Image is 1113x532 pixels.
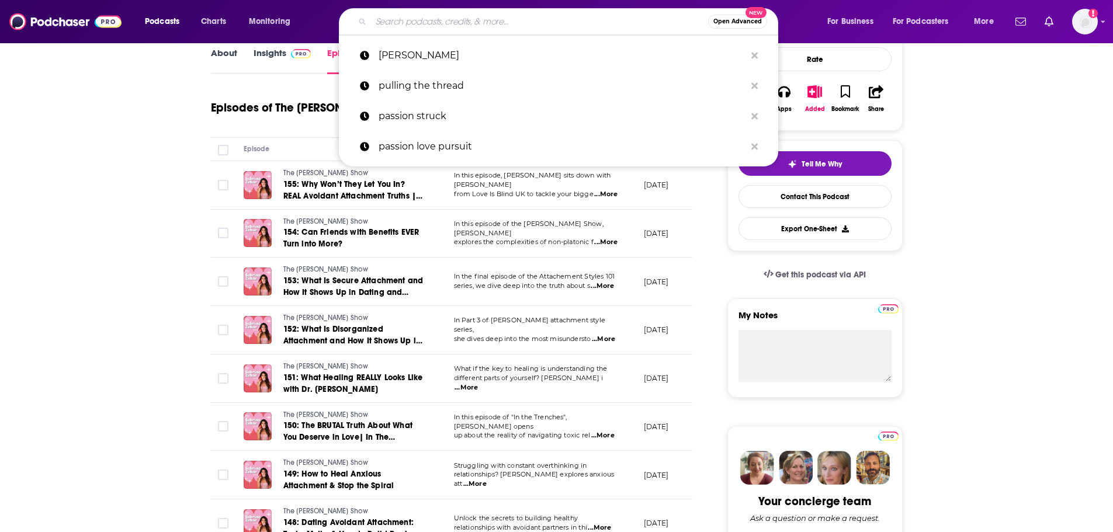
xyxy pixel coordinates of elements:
[750,513,880,523] div: Ask a question or make a request.
[218,421,228,432] span: Toggle select row
[283,168,424,179] a: The [PERSON_NAME] Show
[454,238,594,246] span: explores the complexities of non-platonic f
[371,12,708,31] input: Search podcasts, credits, & more...
[283,458,369,467] span: The [PERSON_NAME] Show
[1088,9,1098,18] svg: Add a profile image
[819,12,888,31] button: open menu
[201,13,226,30] span: Charts
[713,19,762,25] span: Open Advanced
[644,373,669,383] p: [DATE]
[283,313,424,324] a: The [PERSON_NAME] Show
[379,101,746,131] p: passion struck
[885,12,966,31] button: open menu
[283,227,424,250] a: 154: Can Friends with Benefits EVER Turn into More?
[283,314,369,322] span: The [PERSON_NAME] Show
[283,227,419,249] span: 154: Can Friends with Benefits EVER Turn into More?
[831,106,859,113] div: Bookmark
[1011,12,1031,32] a: Show notifications dropdown
[379,71,746,101] p: pulling the thread
[893,13,949,30] span: For Podcasters
[291,49,311,58] img: Podchaser Pro
[350,8,789,35] div: Search podcasts, credits, & more...
[218,276,228,287] span: Toggle select row
[1072,9,1098,34] button: Show profile menu
[878,304,899,314] img: Podchaser Pro
[283,276,424,309] span: 153: What Is Secure Attachment and How It Shows Up in Dating and Relationships
[591,431,615,440] span: ...More
[283,458,424,468] a: The [PERSON_NAME] Show
[1072,9,1098,34] img: User Profile
[218,373,228,384] span: Toggle select row
[218,518,228,528] span: Toggle select row
[254,47,311,74] a: InsightsPodchaser Pro
[878,430,899,441] a: Pro website
[339,131,778,162] a: passion love pursuit
[738,47,892,71] div: Rate
[454,190,594,198] span: from Love Is Blind UK to tackle your bigge
[283,507,369,515] span: The [PERSON_NAME] Show
[454,514,578,522] span: Unlock the secrets to building healthy
[861,78,891,120] button: Share
[137,12,195,31] button: open menu
[708,15,767,29] button: Open AdvancedNew
[830,78,861,120] button: Bookmark
[218,228,228,238] span: Toggle select row
[775,270,866,280] span: Get this podcast via API
[644,470,669,480] p: [DATE]
[454,470,615,488] span: relationships? [PERSON_NAME] explores anxious att
[283,169,369,177] span: The [PERSON_NAME] Show
[463,479,487,489] span: ...More
[802,159,842,169] span: Tell Me Why
[211,47,237,74] a: About
[218,470,228,480] span: Toggle select row
[878,432,899,441] img: Podchaser Pro
[827,13,873,30] span: For Business
[1040,12,1058,32] a: Show notifications dropdown
[283,179,424,202] a: 155: Why Won’t They Let You In? REAL Avoidant Attachment Truths | In the Trenches
[644,518,669,528] p: [DATE]
[339,101,778,131] a: passion struck
[644,228,669,238] p: [DATE]
[283,469,394,491] span: 149: How to Heal Anxious Attachment & Stop the Spiral
[454,374,604,382] span: different parts of yourself? [PERSON_NAME] i
[454,364,608,373] span: What if the key to healing is understanding the
[817,451,851,485] img: Jules Profile
[327,47,384,74] a: Episodes159
[740,451,774,485] img: Sydney Profile
[746,7,767,18] span: New
[9,11,122,33] img: Podchaser - Follow, Share and Rate Podcasts
[1072,9,1098,34] span: Logged in as gabrielle.gantz
[454,461,587,470] span: Struggling with constant overthinking in
[339,40,778,71] a: [PERSON_NAME]
[974,13,994,30] span: More
[241,12,306,31] button: open menu
[868,106,884,113] div: Share
[856,451,890,485] img: Jon Profile
[283,372,424,395] a: 151: What Healing REALLY Looks Like with Dr. [PERSON_NAME]
[283,411,369,419] span: The [PERSON_NAME] Show
[283,324,422,357] span: 152: What Is Disorganized Attachment and How It Shows Up in Dating and Relationships
[283,420,424,443] a: 150: ⁠The BRUTAL Truth About What You Deserve in Love| In The Trenches
[758,494,871,509] div: Your concierge team
[454,316,605,333] span: In Part 3 of [PERSON_NAME] attachment style series,
[455,383,478,392] span: ...More
[591,281,614,291] span: ...More
[283,361,424,372] a: The [PERSON_NAME] Show
[283,275,424,298] a: 153: What Is Secure Attachment and How It Shows Up in Dating and Relationships
[644,422,669,432] p: [DATE]
[283,410,424,420] a: The [PERSON_NAME] Show
[878,302,899,314] a: Pro website
[788,159,797,169] img: tell me why sparkle
[454,431,591,439] span: up about the reality of navigating toxic rel
[379,131,746,162] p: passion love pursuit
[776,106,792,113] div: Apps
[218,325,228,335] span: Toggle select row
[594,238,618,247] span: ...More
[738,185,892,208] a: Contact This Podcast
[594,190,618,199] span: ...More
[379,40,746,71] p: sabrina zohar
[805,106,825,113] div: Added
[754,260,876,289] a: Get this podcast via API
[211,100,414,115] h1: Episodes of The [PERSON_NAME] Show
